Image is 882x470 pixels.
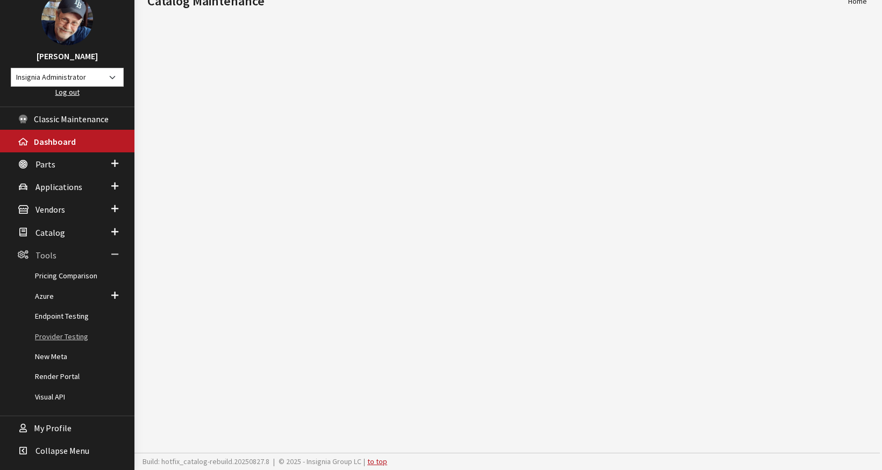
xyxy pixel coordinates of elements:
span: © 2025 - Insignia Group LC [279,457,361,466]
span: Dashboard [34,136,76,147]
span: Vendors [35,205,65,215]
a: to top [367,457,387,466]
span: Collapse Menu [35,445,89,456]
span: Catalog [35,227,65,238]
h3: [PERSON_NAME] [11,50,124,62]
span: Classic Maintenance [34,114,109,124]
span: Applications [35,181,82,192]
span: My Profile [34,423,72,433]
span: | [273,457,275,466]
a: Log out [55,87,80,97]
span: Tools [35,250,56,261]
span: Build: hotfix_catalog-rebuild.20250827.8 [143,457,269,466]
span: Parts [35,159,55,170]
span: | [364,457,365,466]
span: Azure [35,291,54,301]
